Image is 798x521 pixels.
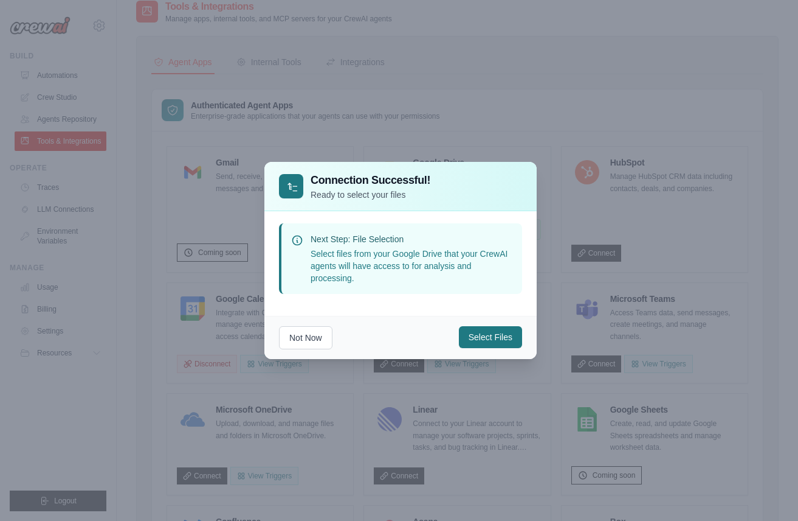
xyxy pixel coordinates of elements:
[311,248,512,284] p: Select files from your Google Drive that your CrewAI agents will have access to for analysis and ...
[311,189,430,201] p: Ready to select your files
[459,326,522,348] button: Select Files
[311,233,512,245] p: Next Step: File Selection
[279,326,332,349] button: Not Now
[311,172,430,189] h3: Connection Successful!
